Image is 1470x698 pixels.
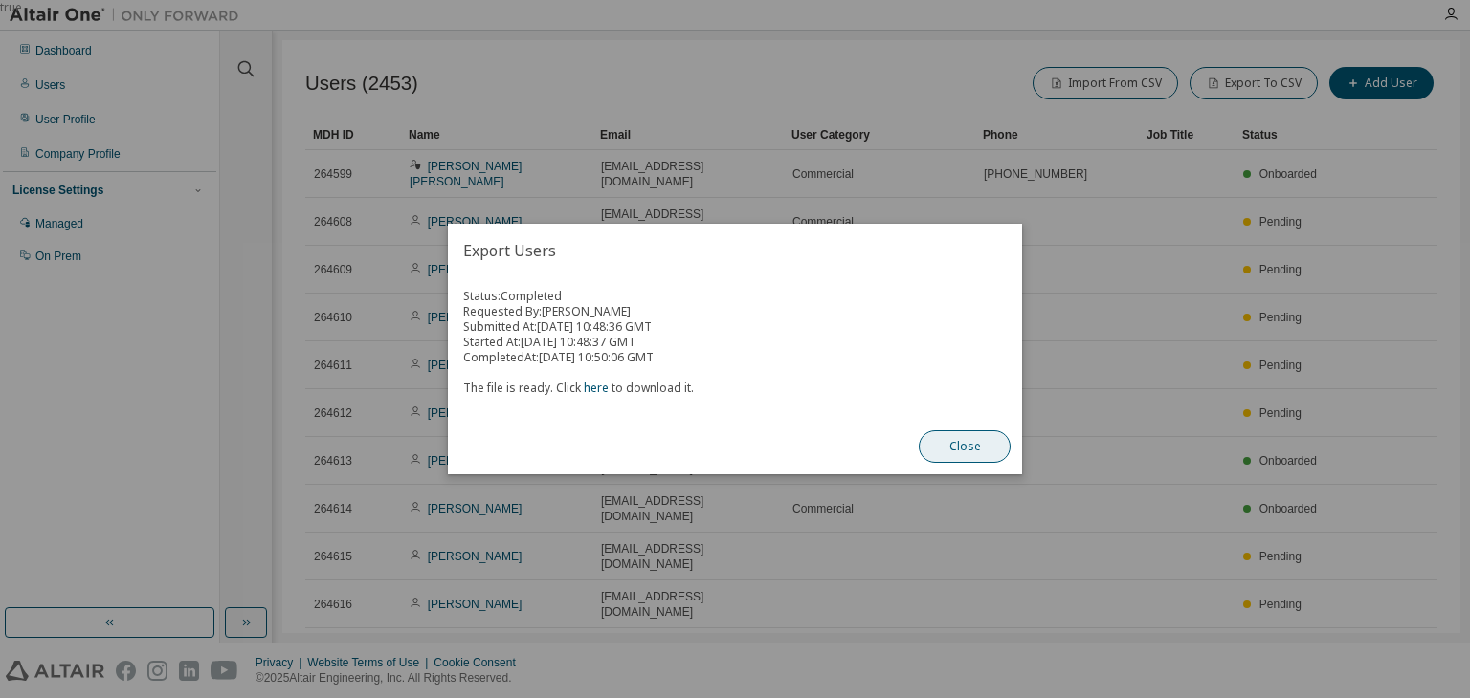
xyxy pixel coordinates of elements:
div: The file is ready. Click to download it. [463,365,1007,396]
h2: Export Users [448,224,1022,277]
div: Status: Completed Requested By: [PERSON_NAME] Started At: [DATE] 10:48:37 GMT Completed At: [DATE... [463,289,1007,396]
div: Submitted At: [DATE] 10:48:36 GMT [463,319,1007,335]
a: here [584,380,609,396]
button: Close [919,430,1011,463]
